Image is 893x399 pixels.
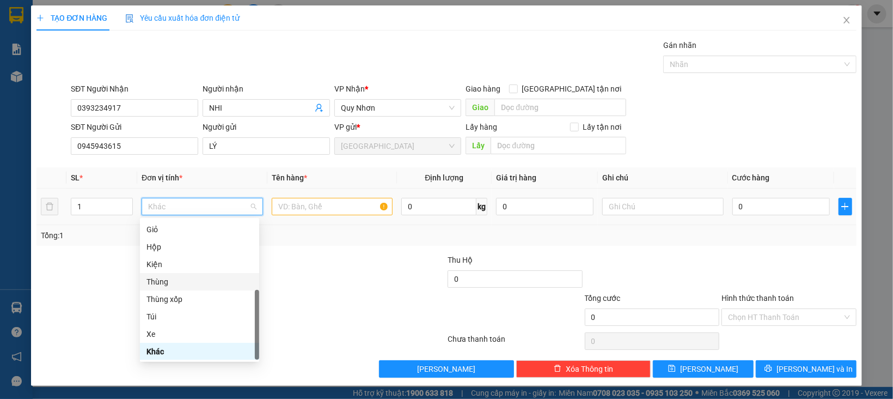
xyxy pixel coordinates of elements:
[476,198,487,215] span: kg
[585,294,621,303] span: Tổng cước
[518,83,626,95] span: [GEOGRAPHIC_DATA] tận nơi
[598,167,728,189] th: Ghi chú
[140,308,259,325] div: Túi
[146,346,253,358] div: Khác
[764,365,772,373] span: printer
[140,343,259,360] div: Khác
[466,123,497,131] span: Lấy hàng
[494,99,626,116] input: Dọc đường
[36,14,44,22] span: plus
[140,291,259,308] div: Thùng xốp
[831,5,862,36] button: Close
[203,121,330,133] div: Người gửi
[496,198,594,215] input: 0
[140,256,259,273] div: Kiện
[776,363,853,375] span: [PERSON_NAME] và In
[146,328,253,340] div: Xe
[341,100,455,116] span: Quy Nhơn
[579,121,626,133] span: Lấy tận nơi
[148,198,256,215] span: Khác
[448,256,473,264] span: Thu Hộ
[554,365,561,373] span: delete
[447,333,584,352] div: Chưa thanh toán
[756,360,857,378] button: printer[PERSON_NAME] và In
[146,223,253,235] div: Giỏ
[653,360,754,378] button: save[PERSON_NAME]
[466,137,491,154] span: Lấy
[146,258,253,270] div: Kiện
[140,273,259,291] div: Thùng
[140,221,259,238] div: Giỏ
[602,198,724,215] input: Ghi Chú
[41,229,345,241] div: Tổng: 1
[334,84,365,93] span: VP Nhận
[839,202,852,211] span: plus
[516,360,651,378] button: deleteXóa Thông tin
[146,276,253,288] div: Thùng
[466,99,494,116] span: Giao
[491,137,626,154] input: Dọc đường
[341,138,455,154] span: Đà Lạt
[842,16,851,25] span: close
[71,173,79,182] span: SL
[663,41,696,50] label: Gán nhãn
[496,173,536,182] span: Giá trị hàng
[418,363,476,375] span: [PERSON_NAME]
[41,198,58,215] button: delete
[466,84,500,93] span: Giao hàng
[272,198,393,215] input: VD: Bàn, Ghế
[839,198,852,215] button: plus
[680,363,738,375] span: [PERSON_NAME]
[379,360,514,378] button: [PERSON_NAME]
[140,325,259,343] div: Xe
[272,173,307,182] span: Tên hàng
[140,238,259,256] div: Hộp
[125,14,240,22] span: Yêu cầu xuất hóa đơn điện tử
[146,241,253,253] div: Hộp
[36,14,107,22] span: TẠO ĐƠN HÀNG
[146,293,253,305] div: Thùng xốp
[71,121,198,133] div: SĐT Người Gửi
[721,294,794,303] label: Hình thức thanh toán
[146,311,253,323] div: Túi
[668,365,676,373] span: save
[315,104,323,112] span: user-add
[203,83,330,95] div: Người nhận
[425,173,464,182] span: Định lượng
[566,363,613,375] span: Xóa Thông tin
[142,173,182,182] span: Đơn vị tính
[71,83,198,95] div: SĐT Người Nhận
[732,173,770,182] span: Cước hàng
[125,14,134,23] img: icon
[334,121,462,133] div: VP gửi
